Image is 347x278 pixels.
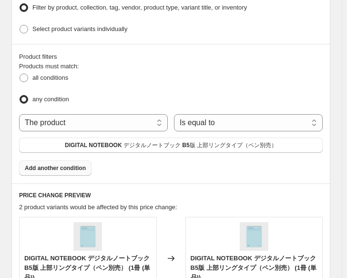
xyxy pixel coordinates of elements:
[19,63,79,70] span: Products must match:
[25,164,86,172] span: Add another condition
[32,96,69,103] span: any condition
[32,4,247,11] span: Filter by product, collection, tag, vendor, product type, variant title, or inventory
[32,25,127,32] span: Select product variants individually
[32,74,68,81] span: all conditions
[19,160,92,176] button: Add another condition
[19,52,323,62] div: Product filters
[73,222,102,251] img: DearBlue_b_1_80x.jpg
[240,222,268,251] img: DearBlue_b_1_80x.jpg
[19,203,177,211] span: 2 product variants would be affected by this price change:
[19,192,323,199] h6: PRICE CHANGE PREVIEW
[19,138,323,153] button: DIGITAL NOTEBOOK デジタルノートブック B5版 上部リングタイプ（ペン別売）
[65,141,277,149] span: DIGITAL NOTEBOOK デジタルノートブック B5版 上部リングタイプ（ペン別売）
